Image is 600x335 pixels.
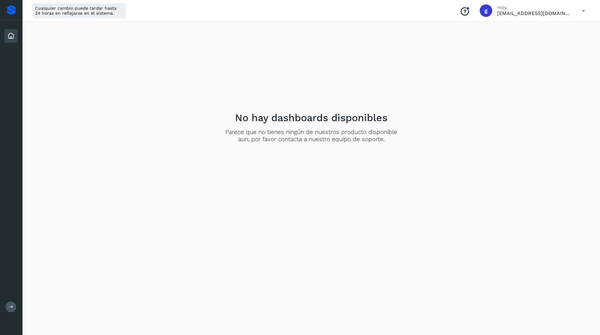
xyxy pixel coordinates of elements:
p: Parece que no tienes ningún de nuestros producto disponible aun, por favor contacta a nuestro equ... [222,129,400,143]
p: Hola, [497,5,572,10]
div: Cualquier cambio puede tardar hasta 24 horas en reflejarse en el sistema. [32,3,126,18]
div: Inicio [4,29,17,43]
h2: No hay dashboards disponibles [235,112,387,124]
p: gabriel-valenzuela03@hotmail.com [497,10,572,16]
